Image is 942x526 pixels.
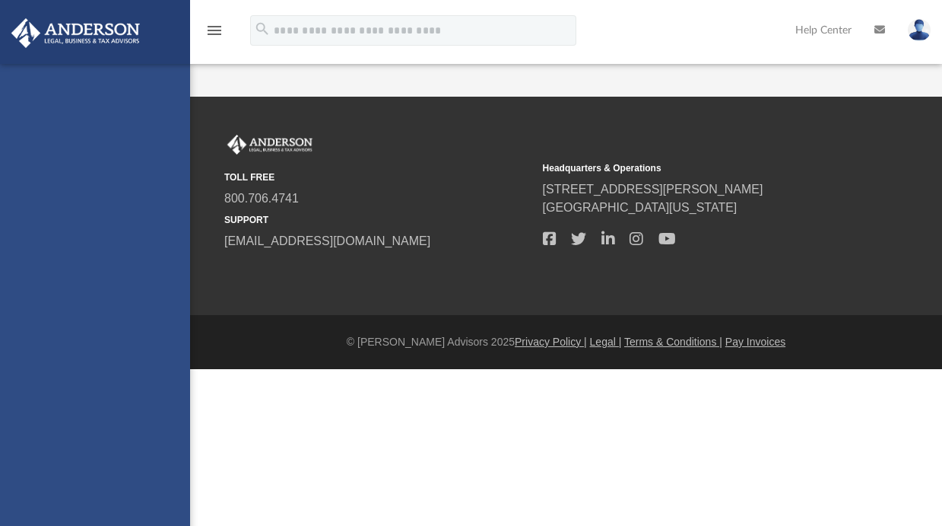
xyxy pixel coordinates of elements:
i: menu [205,21,224,40]
a: Legal | [590,336,622,348]
a: 800.706.4741 [224,192,299,205]
a: Terms & Conditions | [624,336,722,348]
small: SUPPORT [224,213,532,227]
img: User Pic [908,19,931,41]
a: Pay Invoices [725,336,785,348]
a: Privacy Policy | [515,336,587,348]
small: TOLL FREE [224,171,532,184]
a: [STREET_ADDRESS][PERSON_NAME] [543,183,763,196]
a: menu [205,29,224,40]
a: [GEOGRAPHIC_DATA][US_STATE] [543,201,737,214]
img: Anderson Advisors Platinum Portal [7,18,144,48]
img: Anderson Advisors Platinum Portal [224,135,316,155]
i: search [254,21,271,37]
a: [EMAIL_ADDRESS][DOMAIN_NAME] [224,234,430,247]
div: © [PERSON_NAME] Advisors 2025 [190,334,942,350]
small: Headquarters & Operations [543,161,851,175]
